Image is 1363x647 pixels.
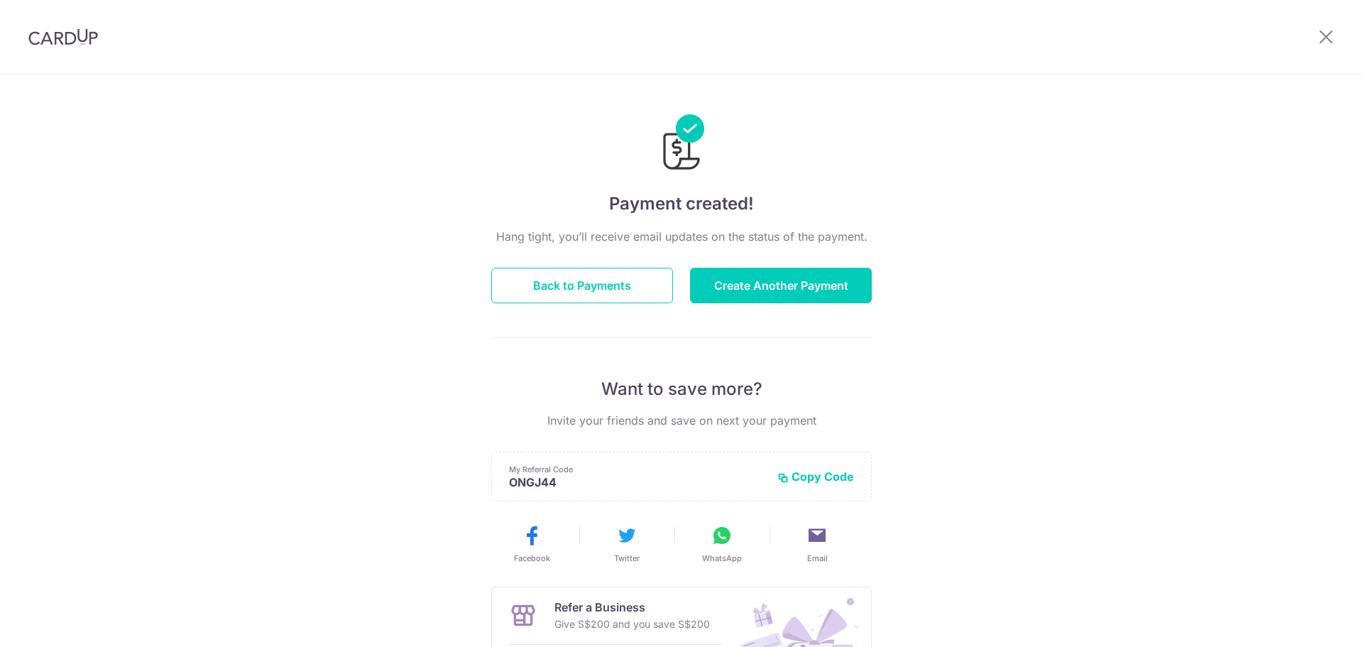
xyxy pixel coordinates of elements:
[490,524,574,564] button: Facebook
[1272,604,1349,640] iframe: Opens a widget where you can find more information
[554,599,710,616] p: Refer a Business
[659,114,704,174] img: Payments
[585,524,669,564] button: Twitter
[614,553,640,564] span: Twitter
[775,524,859,564] button: Email
[491,412,872,429] p: Invite your friends and save on next your payment
[28,28,98,45] img: CardUp
[680,524,764,564] button: WhatsApp
[491,228,872,245] p: Hang tight, you’ll receive email updates on the status of the payment.
[491,268,673,303] button: Back to Payments
[509,464,766,475] p: My Referral Code
[491,191,872,217] h4: Payment created!
[702,553,742,564] span: WhatsApp
[514,553,550,564] span: Facebook
[491,378,872,401] p: Want to save more?
[807,553,828,564] span: Email
[777,469,854,484] button: Copy Code
[509,475,766,489] p: ONGJ44
[690,268,872,303] button: Create Another Payment
[554,616,710,633] p: Give S$200 and you save S$200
